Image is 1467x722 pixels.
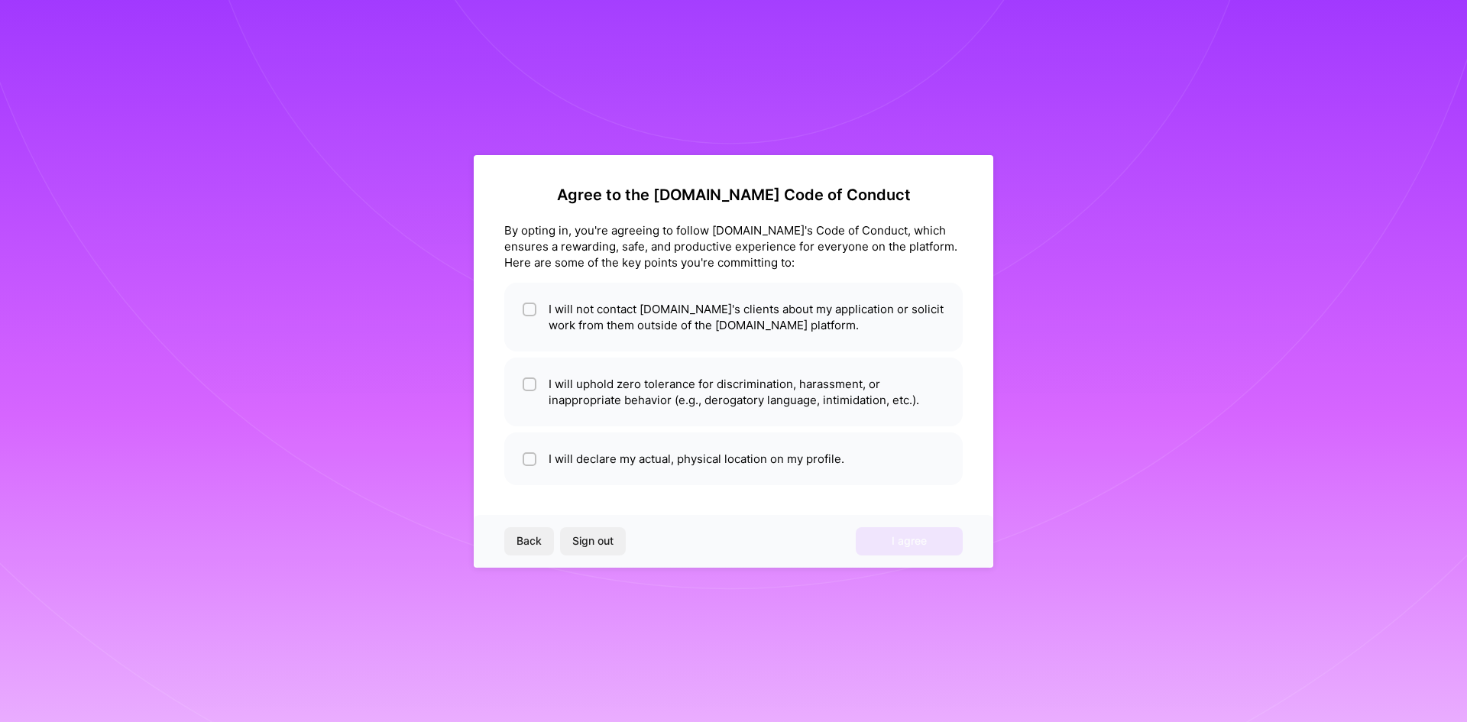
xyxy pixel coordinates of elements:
h2: Agree to the [DOMAIN_NAME] Code of Conduct [504,186,963,204]
div: By opting in, you're agreeing to follow [DOMAIN_NAME]'s Code of Conduct, which ensures a rewardin... [504,222,963,270]
span: Sign out [572,533,614,549]
button: Sign out [560,527,626,555]
button: Back [504,527,554,555]
li: I will uphold zero tolerance for discrimination, harassment, or inappropriate behavior (e.g., der... [504,358,963,426]
span: Back [517,533,542,549]
li: I will not contact [DOMAIN_NAME]'s clients about my application or solicit work from them outside... [504,283,963,351]
li: I will declare my actual, physical location on my profile. [504,432,963,485]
